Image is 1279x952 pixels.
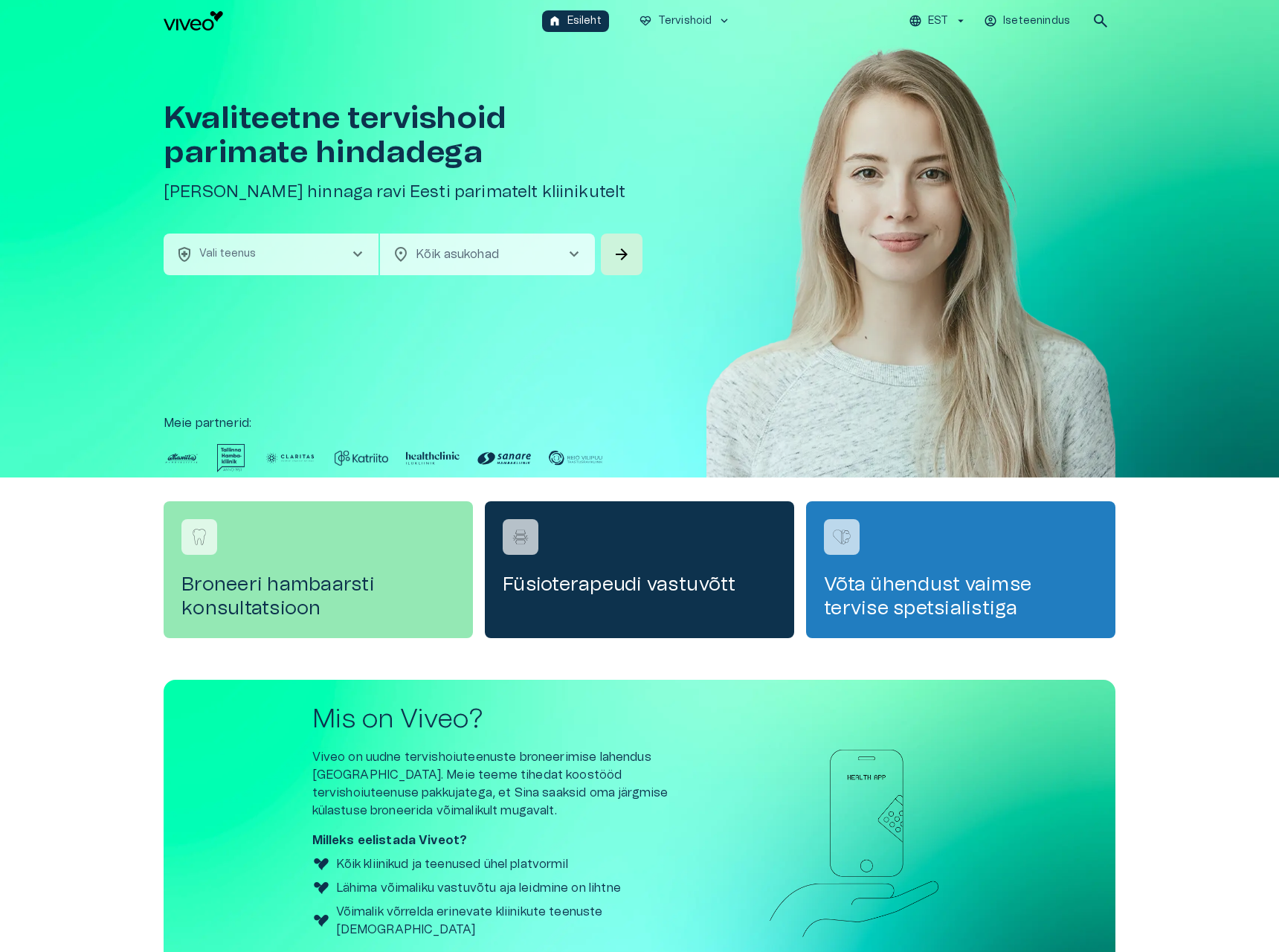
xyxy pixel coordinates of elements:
a: Navigate to homepage [164,11,536,30]
button: homeEsileht [542,10,609,32]
button: health_and_safetyVali teenuschevron_right [164,234,378,275]
button: Search [601,234,642,275]
p: Lähima võimaliku vastuvõtu aja leidmine on lihtne [336,879,621,897]
img: Võta ühendust vaimse tervise spetsialistiga logo [831,526,853,548]
p: Kõik kliinikud ja teenused ühel platvormil [336,855,568,873]
h5: [PERSON_NAME] hinnaga ravi Eesti parimatelt kliinikutelt [164,181,645,203]
p: EST [928,13,948,29]
p: Kõik asukohad [416,245,541,263]
img: Viveo logo [312,855,330,873]
span: chevron_right [565,245,583,263]
p: Meie partnerid : [164,414,1115,432]
p: Iseteenindus [1003,13,1070,29]
h1: Kvaliteetne tervishoid parimate hindadega [164,101,645,170]
button: open search modal [1086,6,1115,36]
a: Navigate to service booking [164,501,473,638]
img: Woman smiling [706,42,1115,522]
p: Milleks eelistada Viveot? [312,832,706,849]
img: Partner logo [406,444,460,472]
img: Viveo logo [312,879,330,897]
span: location_on [392,245,410,263]
a: Navigate to service booking [485,501,794,638]
img: Viveo logo [312,912,330,930]
img: Partner logo [335,444,388,472]
img: Partner logo [477,444,531,472]
button: EST [906,10,970,32]
img: Partner logo [164,444,199,472]
img: Broneeri hambaarsti konsultatsioon logo [188,526,210,548]
span: arrow_forward [613,245,631,263]
h2: Mis on Viveo? [312,704,706,736]
span: home [548,14,561,28]
p: Tervishoid [658,13,712,29]
span: health_and_safety [175,245,193,263]
img: Partner logo [549,444,602,472]
a: Navigate to service booking [806,501,1115,638]
p: Võimalik võrrelda erinevate kliinikute teenuste [DEMOGRAPHIC_DATA] [336,903,706,939]
img: Partner logo [263,444,317,472]
span: search [1092,12,1109,30]
span: chevron_right [349,245,367,263]
button: ecg_heartTervishoidkeyboard_arrow_down [633,10,738,32]
img: Partner logo [217,444,245,472]
h4: Broneeri hambaarsti konsultatsioon [181,573,455,620]
img: Viveo logo [164,11,223,30]
button: Iseteenindus [982,10,1074,32]
img: Füsioterapeudi vastuvõtt logo [509,526,532,548]
h4: Füsioterapeudi vastuvõtt [503,573,776,596]
p: Esileht [567,13,602,29]
span: keyboard_arrow_down [718,14,731,28]
p: Vali teenus [199,246,257,262]
span: ecg_heart [639,14,652,28]
h4: Võta ühendust vaimse tervise spetsialistiga [824,573,1098,620]
p: Viveo on uudne tervishoiuteenuste broneerimise lahendus [GEOGRAPHIC_DATA]. Meie teeme tihedat koo... [312,748,706,820]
